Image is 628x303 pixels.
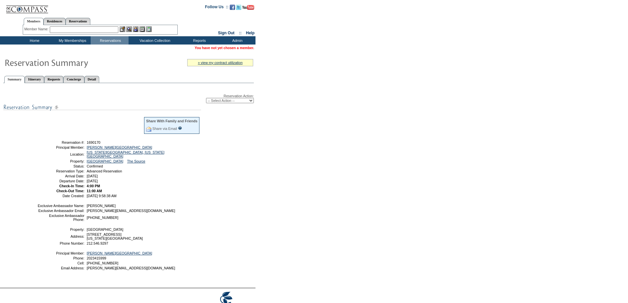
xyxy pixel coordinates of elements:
td: Email Address: [37,266,84,270]
span: [DATE] [87,174,98,178]
td: Property: [37,227,84,231]
td: Location: [37,150,84,158]
span: [STREET_ADDRESS] [US_STATE][GEOGRAPHIC_DATA] [87,232,143,240]
div: Share With Family and Friends [146,119,197,123]
td: Home [15,36,53,45]
div: Member Name: [24,26,50,32]
span: 1690170 [87,140,101,144]
a: Members [24,18,44,25]
span: [PERSON_NAME][EMAIL_ADDRESS][DOMAIN_NAME] [87,209,175,213]
td: Admin [218,36,255,45]
span: 11:00 AM [87,189,102,193]
td: Exclusive Ambassador Email: [37,209,84,213]
a: [PERSON_NAME][GEOGRAPHIC_DATA] [87,145,152,149]
a: Itinerary [25,76,44,83]
td: Address: [37,232,84,240]
span: [GEOGRAPHIC_DATA] [87,227,123,231]
a: [US_STATE][GEOGRAPHIC_DATA], [US_STATE][GEOGRAPHIC_DATA] [87,150,164,158]
span: [DATE] 9:58:38 AM [87,194,116,198]
td: Property: [37,159,84,163]
td: Exclusive Ambassador Phone: [37,214,84,222]
td: Arrival Date: [37,174,84,178]
span: Advanced Reservation [87,169,122,173]
a: Follow us on Twitter [236,7,241,11]
a: Residences [44,18,66,25]
span: [PERSON_NAME][EMAIL_ADDRESS][DOMAIN_NAME] [87,266,175,270]
a: The Source [127,159,145,163]
td: Principal Member: [37,145,84,149]
span: [PERSON_NAME] [87,204,116,208]
div: Reservation Action: [3,94,254,103]
td: Vacation Collection [129,36,180,45]
img: subTtlResSummary.gif [3,103,201,111]
span: 4:00 PM [87,184,100,188]
img: Follow us on Twitter [236,5,241,10]
a: [GEOGRAPHIC_DATA] [87,159,123,163]
td: My Memberships [53,36,91,45]
span: [PHONE_NUMBER] [87,216,118,220]
img: View [126,26,132,32]
img: Reservations [139,26,145,32]
span: [PHONE_NUMBER] [87,261,118,265]
img: Become our fan on Facebook [230,5,235,10]
td: Follow Us :: [205,4,228,12]
strong: Check-In Time: [59,184,84,188]
td: Status: [37,164,84,168]
a: Concierge [63,76,84,83]
a: Reservations [66,18,90,25]
span: 212.546.9297 [87,241,108,245]
td: Reservations [91,36,129,45]
a: Become our fan on Facebook [230,7,235,11]
a: » view my contract utilization [198,61,243,65]
img: b_calculator.gif [146,26,152,32]
td: Date Created: [37,194,84,198]
span: You have not yet chosen a member. [195,46,254,50]
span: 2023415999 [87,256,106,260]
img: Subscribe to our YouTube Channel [242,5,254,10]
td: Departure Date: [37,179,84,183]
img: Reservaton Summary [4,56,136,69]
td: Exclusive Ambassador Name: [37,204,84,208]
img: b_edit.gif [120,26,125,32]
span: :: [239,31,242,35]
span: [DATE] [87,179,98,183]
td: Phone: [37,256,84,260]
td: Principal Member: [37,251,84,255]
td: Phone Number: [37,241,84,245]
td: Reservation #: [37,140,84,144]
input: What is this? [178,126,182,130]
a: Share via Email [152,127,177,131]
img: Impersonate [133,26,138,32]
a: Subscribe to our YouTube Channel [242,7,254,11]
span: Confirmed [87,164,103,168]
td: Cell: [37,261,84,265]
a: Sign Out [218,31,234,35]
a: Summary [4,76,25,83]
strong: Check-Out Time: [56,189,84,193]
a: Requests [44,76,63,83]
a: [PERSON_NAME][GEOGRAPHIC_DATA] [87,251,152,255]
td: Reports [180,36,218,45]
a: Detail [84,76,100,83]
a: Help [246,31,254,35]
td: Reservation Type: [37,169,84,173]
